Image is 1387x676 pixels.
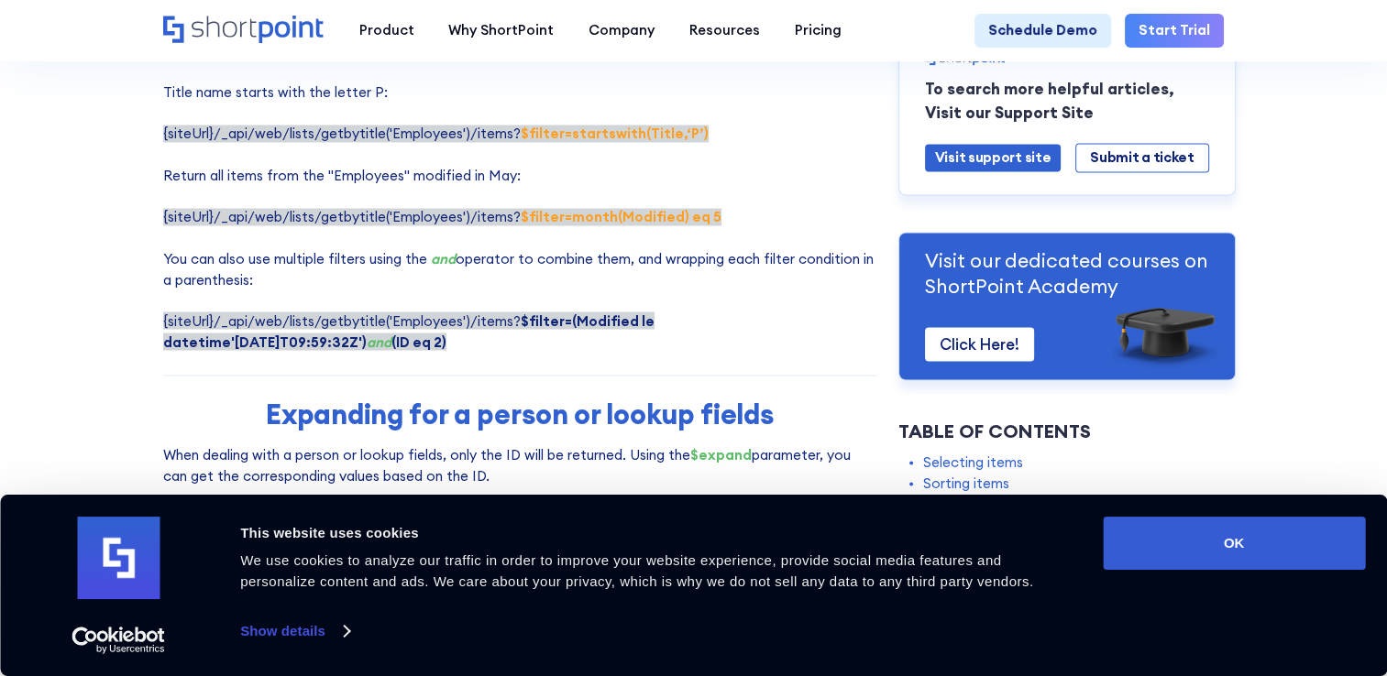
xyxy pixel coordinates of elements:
a: Sorting items [923,474,1009,495]
iframe: Chat Widget [1058,464,1387,676]
div: This website uses cookies [240,522,1062,544]
a: Selecting items [923,452,1023,474]
strong: $expand [690,445,752,463]
p: To search more helpful articles, Visit our Support Site [925,79,1209,125]
a: Product [342,14,432,49]
span: We use cookies to analyze our traffic in order to improve your website experience, provide social... [240,552,1033,589]
a: Submit a ticket [1075,144,1208,173]
div: Product [358,20,413,41]
strong: $filter=month(Modified) eq 5 [521,208,721,225]
a: Schedule Demo [974,14,1111,49]
em: and [367,333,391,350]
button: OK [1103,517,1365,570]
a: Why ShortPoint [431,14,571,49]
div: Why ShortPoint [448,20,554,41]
p: Visit our dedicated courses on ShortPoint Academy [925,248,1209,299]
a: Visit support site [925,145,1062,172]
img: logo [77,517,160,599]
div: Company [589,20,655,41]
a: Usercentrics Cookiebot - opens in a new window [39,627,199,654]
span: {siteUrl}/_api/web/lists/getbytitle('Employees')/items? [163,208,721,225]
h2: Expanding for a person or lookup fields [176,398,864,430]
div: Resources [689,20,760,41]
p: When dealing with a person or lookup fields, only the ID will be returned. Using the parameter, y... [163,444,877,485]
div: Table of Contents [898,418,1236,445]
a: Click Here! [925,328,1034,362]
strong: (ID eq 2) [367,333,446,350]
a: Home [163,16,325,45]
a: Company [571,14,672,49]
strong: $filter=startswith(Title,‘P’) [521,125,709,142]
a: Start Trial [1125,14,1224,49]
div: Pricing [795,20,842,41]
span: {siteUrl}/_api/web/lists/getbytitle('Employees')/items? [163,125,709,142]
a: Pricing [777,14,859,49]
a: Show details [240,617,348,645]
a: Resources [672,14,777,49]
span: {siteUrl}/_api/web/lists/getbytitle('Employees')/items? [163,311,655,350]
em: and [431,249,456,267]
